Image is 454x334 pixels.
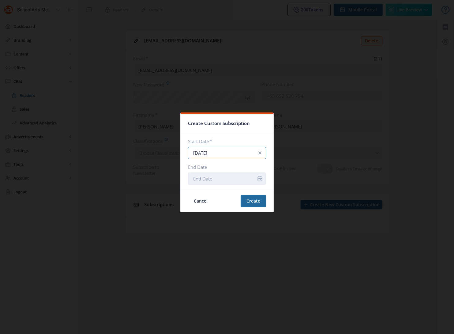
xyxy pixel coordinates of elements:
label: End Date [188,164,261,170]
label: Start Date [188,138,261,144]
button: Create [241,195,266,207]
span: Create Custom Subscription [188,119,250,128]
button: Cancel [188,195,213,207]
input: Start Date [188,147,266,159]
button: info [254,147,266,159]
nb-icon: info [257,176,263,182]
input: End Date [188,173,266,185]
nb-icon: info [257,150,263,156]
